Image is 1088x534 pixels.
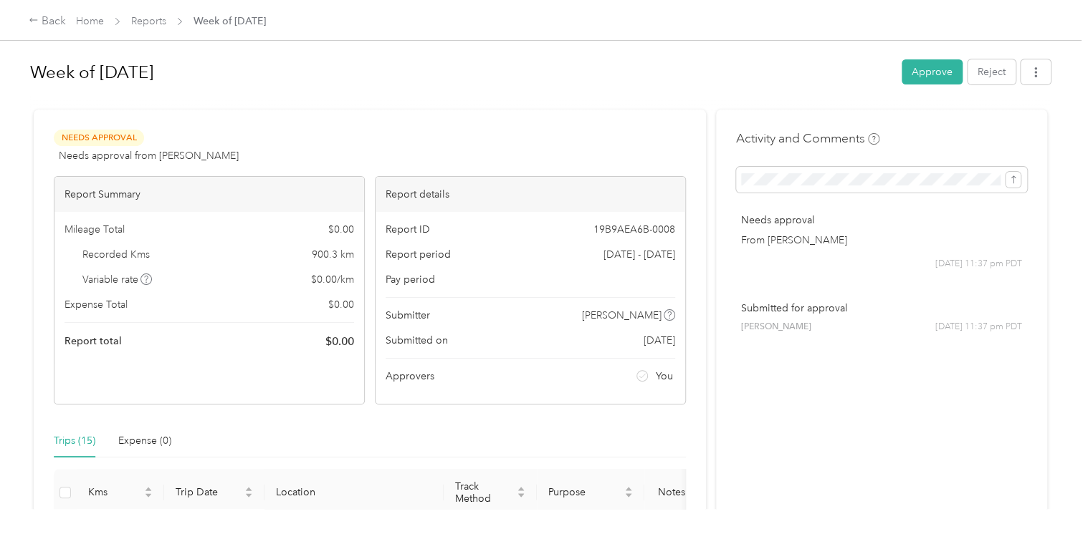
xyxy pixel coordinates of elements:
span: [DATE] - [DATE] [603,247,675,262]
span: Trip Date [176,486,242,498]
th: Location [264,469,444,517]
th: Purpose [537,469,644,517]
div: Report Summary [54,177,364,212]
span: 19B9AEA6B-0008 [593,222,675,237]
span: Submitter [386,308,430,323]
span: $ 0.00 [328,297,354,312]
th: Kms [77,469,164,517]
span: caret-up [517,485,525,493]
span: [DATE] 11:37 pm PDT [935,258,1022,271]
span: Mileage Total [65,222,125,237]
span: caret-up [244,485,253,493]
span: Pay period [386,272,435,287]
span: 900.3 km [312,247,354,262]
span: Submitted on [386,333,448,348]
p: From [PERSON_NAME] [741,233,1022,248]
span: Recorded Kms [82,247,150,262]
p: Needs approval [741,213,1022,228]
span: Approvers [386,369,434,384]
button: Approve [902,59,963,84]
h4: Activity and Comments [736,130,879,147]
p: Submitted for approval [741,301,1022,316]
span: You [656,369,673,384]
span: [DATE] [644,333,675,348]
span: [DATE] 11:37 pm PDT [935,321,1022,334]
span: caret-up [144,485,153,493]
th: Notes [644,469,698,517]
span: [PERSON_NAME] [741,321,811,334]
span: Report period [386,247,451,262]
span: Expense Total [65,297,128,312]
h1: Week of September 22 2025 [30,55,892,89]
div: Back [29,13,66,30]
span: Week of [DATE] [194,14,266,29]
span: Report ID [386,222,430,237]
span: Track Method [455,480,514,505]
span: [PERSON_NAME] [582,308,662,323]
div: Report details [376,177,685,212]
a: Home [76,15,104,27]
th: Trip Date [164,469,264,517]
span: Variable rate [82,272,153,287]
div: Trips (15) [54,433,95,449]
span: caret-down [624,491,633,500]
span: caret-down [517,491,525,500]
span: Purpose [548,486,621,498]
div: Expense (0) [118,433,171,449]
span: Needs Approval [54,130,144,146]
span: caret-up [624,485,633,493]
span: $ 0.00 [328,222,354,237]
a: Reports [131,15,166,27]
span: $ 0.00 / km [311,272,354,287]
span: Needs approval from [PERSON_NAME] [59,148,239,163]
iframe: Everlance-gr Chat Button Frame [1008,454,1088,534]
span: Kms [88,486,141,498]
span: $ 0.00 [325,333,354,350]
button: Reject [968,59,1016,84]
th: Track Method [444,469,537,517]
span: caret-down [244,491,253,500]
span: caret-down [144,491,153,500]
span: Report total [65,334,122,349]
